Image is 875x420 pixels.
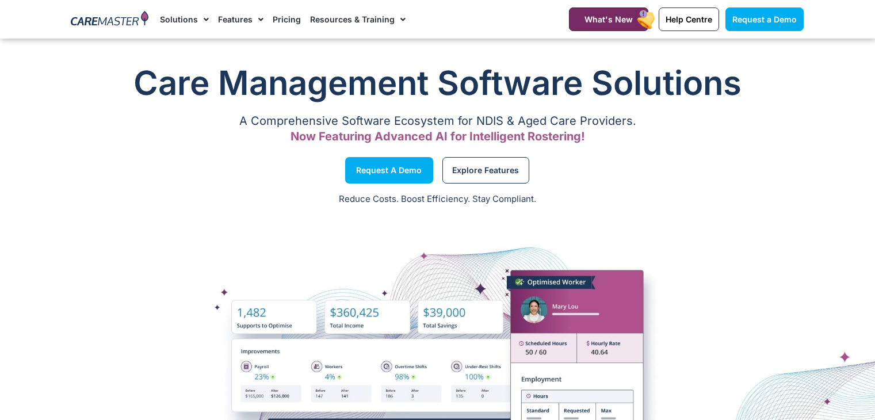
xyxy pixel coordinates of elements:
p: Reduce Costs. Boost Efficiency. Stay Compliant. [7,193,868,206]
img: CareMaster Logo [71,11,148,28]
span: Explore Features [452,167,519,173]
span: Help Centre [666,14,712,24]
a: What's New [569,7,648,31]
a: Request a Demo [725,7,804,31]
span: Request a Demo [732,14,797,24]
span: Request a Demo [356,167,422,173]
a: Help Centre [659,7,719,31]
span: Now Featuring Advanced AI for Intelligent Rostering! [291,129,585,143]
p: A Comprehensive Software Ecosystem for NDIS & Aged Care Providers. [71,117,804,125]
a: Request a Demo [345,157,433,184]
h1: Care Management Software Solutions [71,60,804,106]
span: What's New [584,14,633,24]
a: Explore Features [442,157,529,184]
